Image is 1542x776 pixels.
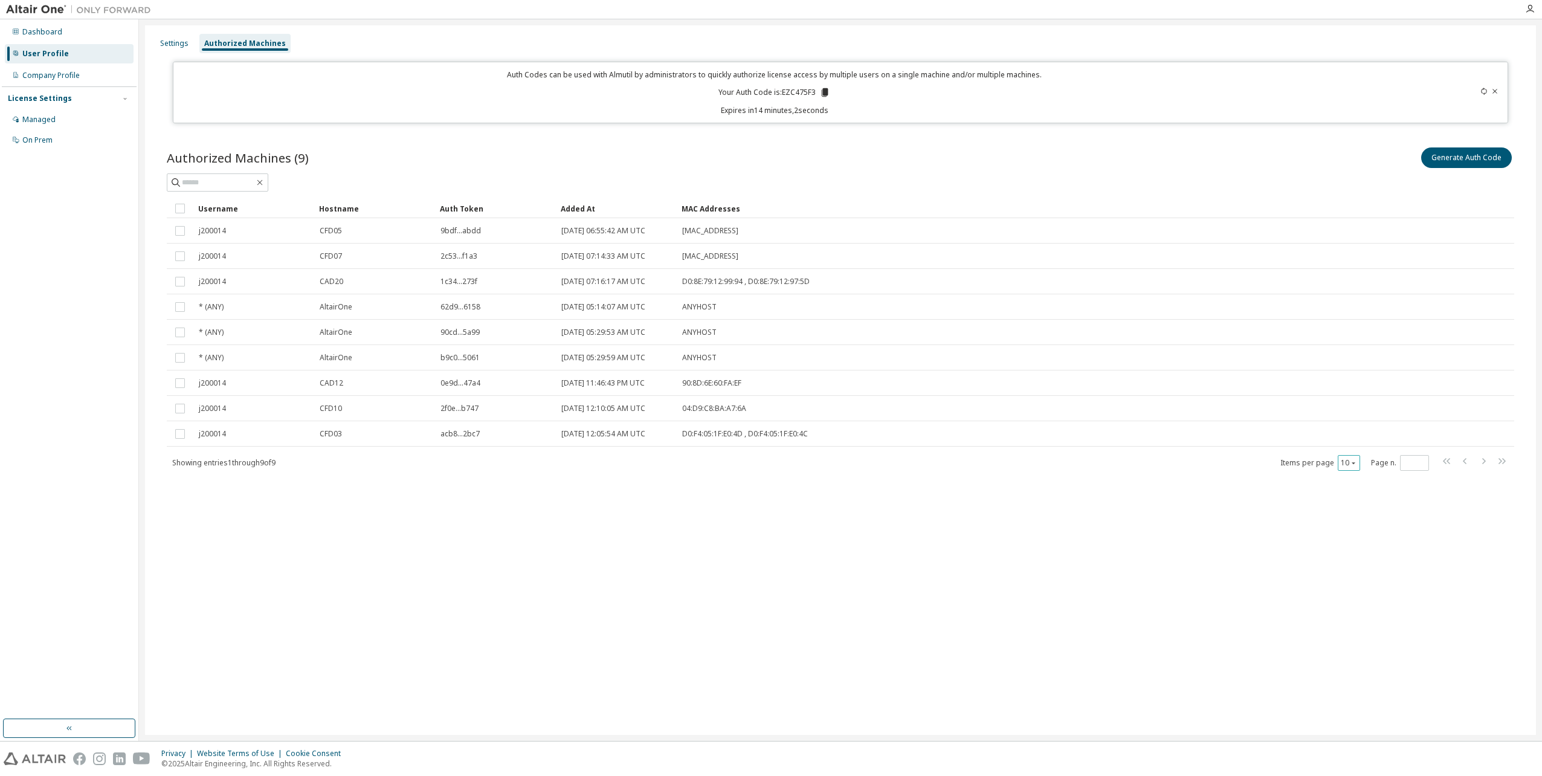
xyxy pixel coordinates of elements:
span: 9bdf...abdd [440,226,481,236]
div: On Prem [22,135,53,145]
span: [MAC_ADDRESS] [682,226,738,236]
div: Hostname [319,199,430,218]
span: ANYHOST [682,353,717,363]
span: [MAC_ADDRESS] [682,251,738,261]
span: CAD20 [320,277,343,286]
span: 62d9...6158 [440,302,480,312]
span: Items per page [1280,455,1360,471]
span: Authorized Machines (9) [167,149,309,166]
p: Auth Codes can be used with Almutil by administrators to quickly authorize license access by mult... [181,70,1368,80]
span: ANYHOST [682,302,717,312]
div: Managed [22,115,56,124]
span: [DATE] 05:29:59 AM UTC [561,353,645,363]
div: License Settings [8,94,72,103]
div: Dashboard [22,27,62,37]
span: CAD12 [320,378,343,388]
button: 10 [1341,458,1357,468]
div: Company Profile [22,71,80,80]
span: [DATE] 11:46:43 PM UTC [561,378,645,388]
span: AltairOne [320,302,352,312]
div: MAC Addresses [682,199,1387,218]
span: 0e9d...47a4 [440,378,480,388]
span: [DATE] 07:16:17 AM UTC [561,277,645,286]
span: [DATE] 05:29:53 AM UTC [561,328,645,337]
div: Settings [160,39,189,48]
span: acb8...2bc7 [440,429,480,439]
div: Website Terms of Use [197,749,286,758]
span: * (ANY) [199,353,224,363]
span: j200014 [199,226,226,236]
div: User Profile [22,49,69,59]
span: D0:8E:79:12:99:94 , D0:8E:79:12:97:5D [682,277,810,286]
span: j200014 [199,429,226,439]
span: j200014 [199,251,226,261]
img: facebook.svg [73,752,86,765]
span: [DATE] 05:14:07 AM UTC [561,302,645,312]
button: Generate Auth Code [1421,147,1512,168]
div: Cookie Consent [286,749,348,758]
span: Page n. [1371,455,1429,471]
p: © 2025 Altair Engineering, Inc. All Rights Reserved. [161,758,348,769]
img: linkedin.svg [113,752,126,765]
span: 90:8D:6E:60:FA:EF [682,378,741,388]
div: Auth Token [440,199,551,218]
span: CFD05 [320,226,342,236]
span: Showing entries 1 through 9 of 9 [172,458,276,468]
span: AltairOne [320,328,352,337]
span: * (ANY) [199,328,224,337]
span: [DATE] 12:05:54 AM UTC [561,429,645,439]
span: 2c53...f1a3 [440,251,477,261]
div: Privacy [161,749,197,758]
span: j200014 [199,404,226,413]
span: CFD03 [320,429,342,439]
span: [DATE] 06:55:42 AM UTC [561,226,645,236]
span: 90cd...5a99 [440,328,480,337]
div: Username [198,199,309,218]
span: [DATE] 12:10:05 AM UTC [561,404,645,413]
p: Expires in 14 minutes, 2 seconds [181,105,1368,115]
span: b9c0...5061 [440,353,480,363]
img: Altair One [6,4,157,16]
div: Authorized Machines [204,39,286,48]
span: D0:F4:05:1F:E0:4D , D0:F4:05:1F:E0:4C [682,429,808,439]
span: j200014 [199,277,226,286]
span: 04:D9:C8:BA:A7:6A [682,404,746,413]
span: ANYHOST [682,328,717,337]
div: Added At [561,199,672,218]
span: [DATE] 07:14:33 AM UTC [561,251,645,261]
span: 1c34...273f [440,277,477,286]
span: 2f0e...b747 [440,404,479,413]
img: youtube.svg [133,752,150,765]
span: CFD07 [320,251,342,261]
img: altair_logo.svg [4,752,66,765]
p: Your Auth Code is: EZC475F3 [718,87,830,98]
img: instagram.svg [93,752,106,765]
span: AltairOne [320,353,352,363]
span: j200014 [199,378,226,388]
span: * (ANY) [199,302,224,312]
span: CFD10 [320,404,342,413]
